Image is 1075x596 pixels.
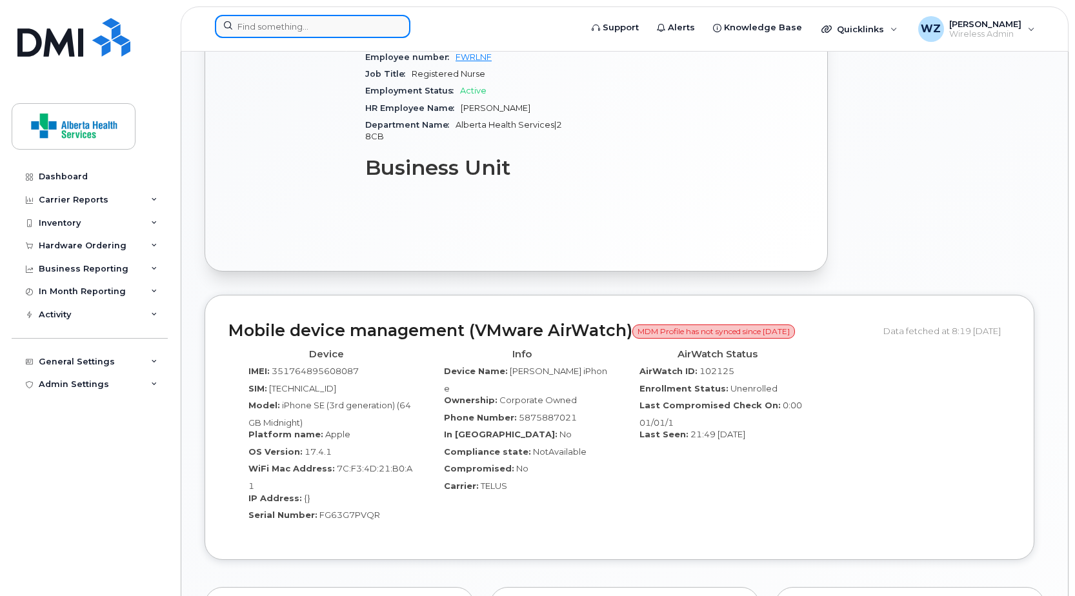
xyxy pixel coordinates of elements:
[444,366,607,393] span: [PERSON_NAME] iPhone
[248,492,302,504] label: IP Address:
[949,19,1021,29] span: [PERSON_NAME]
[269,383,336,393] span: [TECHNICAL_ID]
[444,365,508,377] label: Device Name:
[699,366,734,376] span: 102125
[921,21,941,37] span: WZ
[444,480,479,492] label: Carrier:
[533,446,587,457] span: NotAvailable
[481,481,507,491] span: TELUS
[519,412,577,422] span: 5875887021
[365,120,456,130] span: Department Name
[248,509,317,521] label: Serial Number:
[365,52,456,62] span: Employee number
[909,16,1044,42] div: Wei Zhou
[444,428,558,441] label: In [GEOGRAPHIC_DATA]:
[248,463,412,491] span: 7C:F3:4D:21:B0:A1
[325,429,350,439] span: Apple
[248,382,267,395] label: SIM:
[365,103,461,113] span: HR Employee Name
[305,446,332,457] span: 17.4.1
[248,446,303,458] label: OS Version:
[444,394,497,406] label: Ownership:
[444,412,517,424] label: Phone Number:
[365,69,412,79] span: Job Title
[365,86,460,95] span: Employment Status
[639,382,728,395] label: Enrollment Status:
[516,463,528,473] span: No
[461,103,530,113] span: [PERSON_NAME]
[248,428,323,441] label: Platform name:
[365,156,565,179] h3: Business Unit
[837,24,884,34] span: Quicklinks
[248,462,335,475] label: WiFi Mac Address:
[648,15,704,41] a: Alerts
[730,383,778,393] span: Unenrolled
[632,324,795,339] span: MDM Profile has not synced since [DATE]
[639,400,802,428] span: 0:00 01/01/1
[949,29,1021,39] span: Wireless Admin
[499,395,577,405] span: Corporate Owned
[639,428,688,441] label: Last Seen:
[272,366,359,376] span: 351764895608087
[690,429,745,439] span: 21:49 [DATE]
[248,400,411,428] span: iPhone SE (3rd generation) (64 GB Midnight)
[704,15,811,41] a: Knowledge Base
[365,120,562,141] span: Alberta Health Services|28CB
[304,493,310,503] span: {}
[883,319,1010,343] div: Data fetched at 8:19 [DATE]
[583,15,648,41] a: Support
[444,446,531,458] label: Compliance state:
[639,399,781,412] label: Last Compromised Check On:
[668,21,695,34] span: Alerts
[629,349,805,360] h4: AirWatch Status
[434,349,610,360] h4: Info
[215,15,410,38] input: Find something...
[812,16,907,42] div: Quicklinks
[248,399,280,412] label: Model:
[319,510,380,520] span: FG63G7PVQR
[559,429,572,439] span: No
[639,365,698,377] label: AirWatch ID:
[412,69,485,79] span: Registered Nurse
[603,21,639,34] span: Support
[724,21,802,34] span: Knowledge Base
[456,52,492,62] a: FWRLNF
[248,365,270,377] label: IMEI:
[444,462,514,475] label: Compromised:
[460,86,487,95] span: Active
[238,349,414,360] h4: Device
[228,322,874,340] h2: Mobile device management (VMware AirWatch)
